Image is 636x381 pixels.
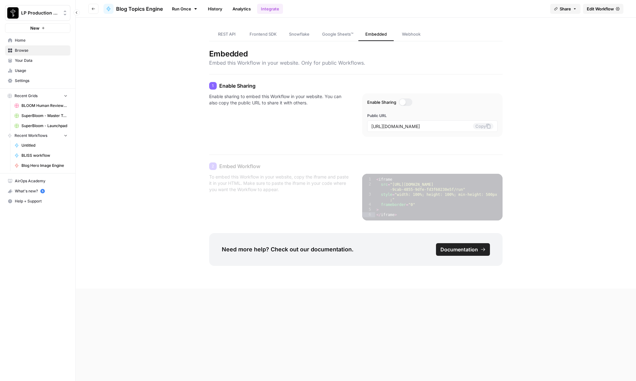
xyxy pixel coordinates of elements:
[367,98,498,106] label: Enable Sharing
[12,111,70,121] a: SuperBloom - Master Topic List
[15,178,68,184] span: AirOps Academy
[218,31,236,37] span: REST API
[362,192,375,202] div: 3
[209,162,217,170] div: 2
[7,7,19,19] img: LP Production Workloads Logo
[21,163,68,168] span: Blog Hero Image Engine
[15,93,38,99] span: Recent Grids
[587,6,614,12] span: Edit Workflow
[365,31,387,37] span: Embedded
[209,233,503,266] div: Need more help? Check out our documentation.
[209,162,503,170] h4: Embed Workflow
[40,189,45,193] a: 5
[367,113,498,119] label: Public URL
[440,246,478,253] span: Documentation
[322,31,353,37] span: Google Sheets™
[42,190,43,193] text: 5
[229,4,255,14] a: Analytics
[15,58,68,63] span: Your Data
[289,31,309,37] span: Snowflake
[21,123,68,129] span: SuperBloom - Launchpad
[209,28,244,41] a: REST API
[15,133,47,138] span: Recent Workflows
[5,5,70,21] button: Workspace: LP Production Workloads
[257,4,283,14] a: Integrate
[5,45,70,56] a: Browse
[21,153,68,158] span: BLISS workflow
[15,78,68,84] span: Settings
[250,31,277,37] span: Frontend SDK
[282,28,317,41] a: Snowflake
[362,212,375,217] div: 6
[362,177,375,182] div: 1
[362,182,375,192] div: 2
[12,101,70,111] a: BLOOM Human Review (ver2)
[12,121,70,131] a: SuperBloom - Launchpad
[317,28,358,41] a: Google Sheets™
[394,28,429,41] a: Webhook
[5,176,70,186] a: AirOps Academy
[12,161,70,171] a: Blog Hero Image Engine
[21,103,68,108] span: BLOOM Human Review (ver2)
[15,68,68,73] span: Usage
[362,207,375,212] div: 5
[15,38,68,43] span: Home
[209,93,350,142] p: Enable sharing to embed this Workflow in your website. You can also copy the public URL to share ...
[5,56,70,66] a: Your Data
[5,23,70,33] button: New
[12,140,70,150] a: Untitled
[21,143,68,148] span: Untitled
[168,3,202,14] a: Run Once
[21,113,68,119] span: SuperBloom - Master Topic List
[15,198,68,204] span: Help + Support
[5,66,70,76] a: Usage
[209,82,503,90] h4: Enable Sharing
[209,82,217,90] div: 1
[103,4,163,14] a: Blog Topics Engine
[5,131,70,140] button: Recent Workflows
[5,196,70,206] button: Help + Support
[402,31,421,37] span: Webhook
[358,28,394,41] a: Embedded
[550,4,580,14] button: Share
[473,123,493,129] button: Copy
[12,150,70,161] a: BLISS workflow
[21,10,59,16] span: LP Production Workloads
[560,6,571,12] span: Share
[209,49,503,59] h2: Embedded
[15,48,68,53] span: Browse
[116,5,163,13] span: Blog Topics Engine
[5,186,70,196] div: What's new?
[5,91,70,101] button: Recent Grids
[209,59,503,67] h3: Embed this Workflow in your website. Only for public Workflows.
[30,25,39,31] span: New
[5,35,70,45] a: Home
[209,174,350,220] p: To embed this Workflow in your website, copy the iframe and paste it in your HTML. Make sure to p...
[5,76,70,86] a: Settings
[244,28,282,41] a: Frontend SDK
[204,4,226,14] a: History
[362,202,375,207] div: 4
[436,243,490,256] a: Documentation
[5,186,70,196] button: What's new? 5
[583,4,623,14] a: Edit Workflow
